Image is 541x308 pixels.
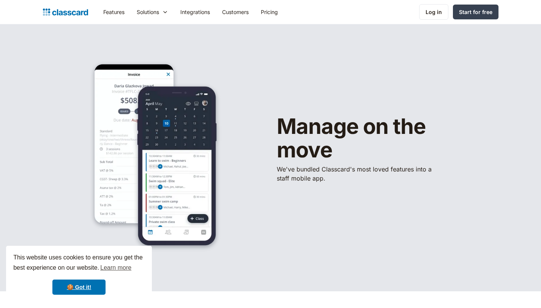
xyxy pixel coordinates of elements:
a: Features [97,3,131,20]
div: Solutions [131,3,174,20]
div: cookieconsent [6,246,152,302]
div: Log in [426,8,442,16]
a: Integrations [174,3,216,20]
a: dismiss cookie message [52,280,106,295]
p: We've bundled ​Classcard's most loved features into a staff mobile app. [277,165,436,183]
div: Solutions [137,8,159,16]
span: This website uses cookies to ensure you get the best experience on our website. [13,253,145,273]
a: home [43,7,88,17]
div: Start for free [459,8,492,16]
a: Start for free [453,5,498,19]
a: Customers [216,3,255,20]
h1: Manage on the move [277,115,474,162]
a: Pricing [255,3,284,20]
a: learn more about cookies [99,262,132,273]
a: Log in [419,4,448,20]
